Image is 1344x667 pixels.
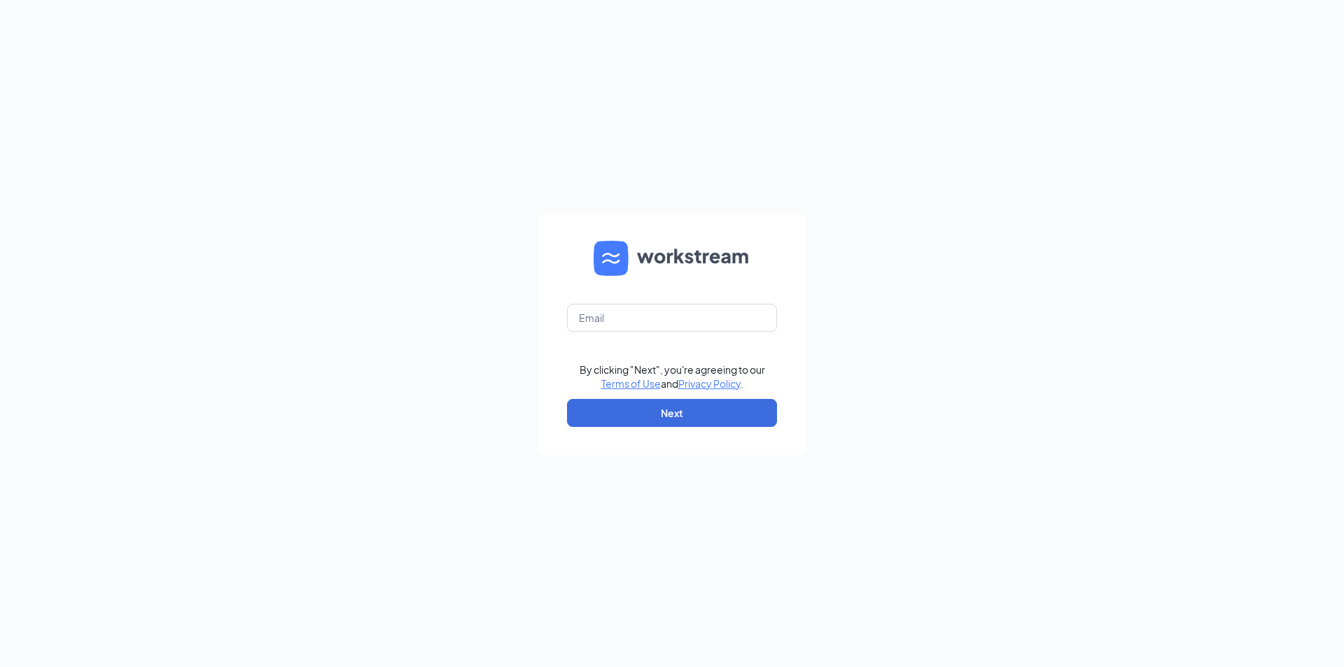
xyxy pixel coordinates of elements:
button: Next [567,399,777,427]
a: Privacy Policy [678,377,741,390]
a: Terms of Use [601,377,661,390]
img: WS logo and Workstream text [594,241,750,276]
input: Email [567,304,777,332]
div: By clicking "Next", you're agreeing to our and . [580,363,765,391]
